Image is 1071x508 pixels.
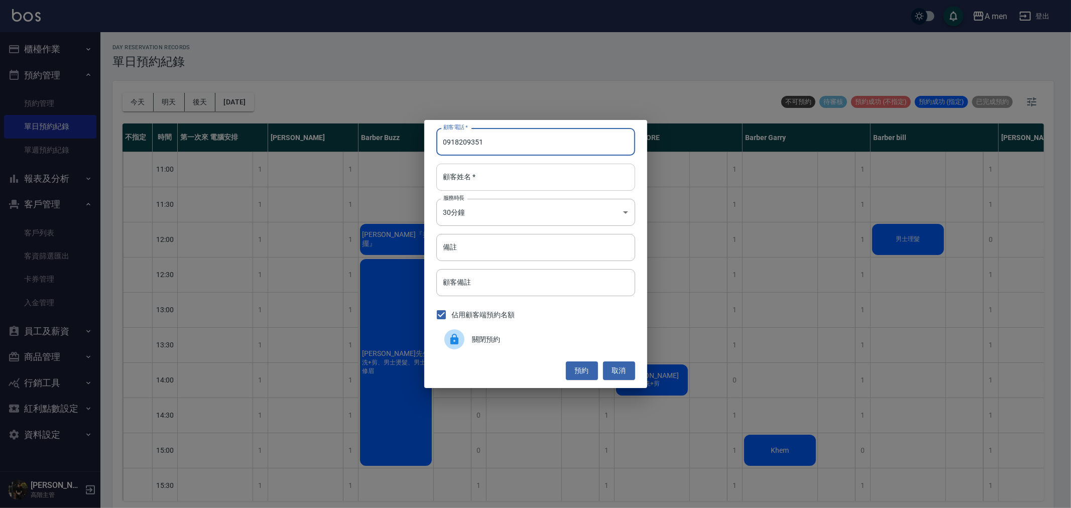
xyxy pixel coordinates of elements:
[452,310,515,320] span: 佔用顧客端預約名額
[443,123,468,131] label: 顧客電話
[603,361,635,380] button: 取消
[443,194,464,202] label: 服務時長
[436,199,635,226] div: 30分鐘
[472,334,627,345] span: 關閉預約
[436,325,635,353] div: 關閉預約
[566,361,598,380] button: 預約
